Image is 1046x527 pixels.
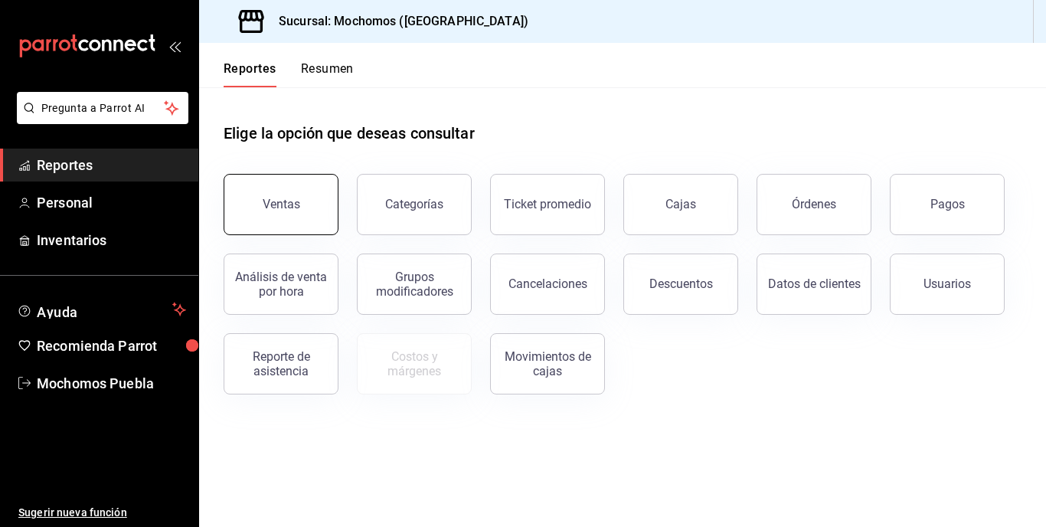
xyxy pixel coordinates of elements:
span: Reportes [37,155,186,175]
button: Descuentos [623,254,738,315]
button: Categorías [357,174,472,235]
button: Ticket promedio [490,174,605,235]
div: Costos y márgenes [367,349,462,378]
h1: Elige la opción que deseas consultar [224,122,475,145]
button: Grupos modificadores [357,254,472,315]
div: Ticket promedio [504,197,591,211]
button: Análisis de venta por hora [224,254,338,315]
div: Reporte de asistencia [234,349,329,378]
span: Personal [37,192,186,213]
button: Usuarios [890,254,1005,315]
span: Inventarios [37,230,186,250]
button: Cancelaciones [490,254,605,315]
button: Pagos [890,174,1005,235]
h3: Sucursal: Mochomos ([GEOGRAPHIC_DATA]) [266,12,528,31]
div: Cajas [665,197,696,211]
button: Cajas [623,174,738,235]
div: Categorías [385,197,443,211]
button: Reporte de asistencia [224,333,338,394]
span: Mochomos Puebla [37,373,186,394]
button: Movimientos de cajas [490,333,605,394]
div: Descuentos [649,277,713,291]
button: Contrata inventarios para ver este reporte [357,333,472,394]
div: Movimientos de cajas [500,349,595,378]
a: Pregunta a Parrot AI [11,111,188,127]
div: navigation tabs [224,61,354,87]
button: Ventas [224,174,338,235]
div: Pagos [930,197,965,211]
span: Recomienda Parrot [37,336,186,356]
div: Análisis de venta por hora [234,270,329,299]
div: Grupos modificadores [367,270,462,299]
button: Reportes [224,61,276,87]
button: Pregunta a Parrot AI [17,92,188,124]
button: Datos de clientes [757,254,871,315]
span: Sugerir nueva función [18,505,186,521]
div: Datos de clientes [768,277,861,291]
button: Resumen [301,61,354,87]
div: Órdenes [792,197,836,211]
button: Órdenes [757,174,871,235]
div: Ventas [263,197,300,211]
button: open_drawer_menu [168,40,181,52]
span: Pregunta a Parrot AI [41,100,165,116]
div: Cancelaciones [508,277,587,291]
span: Ayuda [37,300,166,319]
div: Usuarios [923,277,971,291]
